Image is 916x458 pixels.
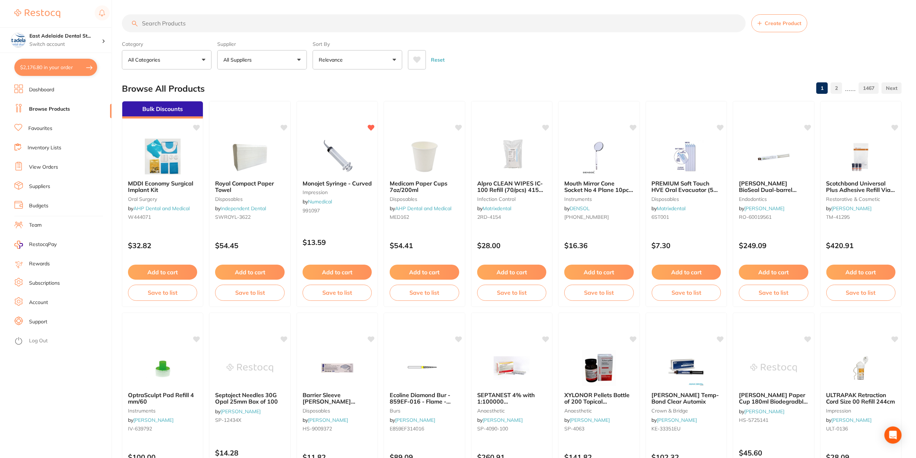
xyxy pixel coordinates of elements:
[657,205,686,212] a: Matrixdental
[564,425,584,432] span: SP-4063
[303,207,320,214] span: 991097
[477,180,546,193] b: Alpro CLEAN WIPES IC-100 Refill (70/pcs) 4154-1
[564,392,633,405] b: XYLONOR Pellets Bottle of 200 Topical Anaesthetic
[14,9,60,18] img: Restocq Logo
[570,205,590,212] a: DENSOL
[303,425,332,432] span: HS-9009372
[739,180,808,193] b: ROEKO GuttaFlow BioSeal Dual-barrel syringe 5 ml
[826,205,872,212] span: by
[314,139,361,174] img: Monojet Syringe - Curved
[303,391,364,418] span: Barrier Sleeve [PERSON_NAME] Airwater Syringe Pk of 500
[128,214,151,220] span: W444071
[215,285,284,300] button: Save to list
[133,205,190,212] a: AHP Dental and Medical
[739,205,784,212] span: by
[663,350,709,386] img: Kerr Temp-Bond Clear Automix
[401,350,448,386] img: Ecoline Diamond Bur - 859EF-016 - Flame - Extra Fine - High Speed, Friction Grip (FG), 50-Pack
[652,408,721,414] small: crown & bridge
[128,180,193,193] span: MDDI Economy Surgical Implant Kit
[483,205,511,212] a: Matrixdental
[564,180,633,200] span: Mouth Mirror Cone Socket No 4 Plane 10pcs (Buy 5, get 1 free)
[750,139,797,174] img: ROEKO GuttaFlow BioSeal Dual-barrel syringe 5 ml
[477,392,546,405] b: SEPTANEST 4% with 1:100000 adrenalin 2.2ml 2xBox 50 GOLD
[215,180,284,193] b: Royal Compact Paper Towel
[303,417,348,423] span: by
[564,417,610,423] span: by
[29,222,42,229] a: Team
[663,139,709,174] img: PREMIUM Soft Touch HVE Oral Evacuator (50) Vented Soft Blue Tip
[564,214,609,220] span: [PHONE_NUMBER]
[652,265,721,280] button: Add to cart
[390,425,424,432] span: E859EF314016
[133,417,174,423] a: [PERSON_NAME]
[739,392,808,405] b: Henry Schein Paper Cup 180ml Biodegradble x 1000
[826,285,896,300] button: Save to list
[390,196,459,202] small: disposables
[29,86,54,93] a: Dashboard
[390,214,409,220] span: MED162
[739,391,808,412] span: [PERSON_NAME] Paper Cup 180ml Biodegradble x 1000
[652,392,721,405] b: Kerr Temp-Bond Clear Automix
[564,265,633,280] button: Add to cart
[215,180,274,193] span: Royal Compact Paper Towel
[303,180,372,187] span: Monojet Syringe - Curved
[390,265,459,280] button: Add to cart
[570,417,610,423] a: [PERSON_NAME]
[826,425,848,432] span: ULT-0136
[564,180,633,193] b: Mouth Mirror Cone Socket No 4 Plane 10pcs (Buy 5, get 1 free)
[29,106,70,113] a: Browse Products
[303,265,372,280] button: Add to cart
[477,241,546,250] p: $28.00
[826,214,850,220] span: TM-41295
[29,202,48,209] a: Budgets
[652,180,720,200] span: PREMIUM Soft Touch HVE Oral Evacuator (50) Vented Soft Blue Tip
[29,280,60,287] a: Subscriptions
[739,265,808,280] button: Add to cart
[122,50,212,69] button: All Categories
[139,350,186,386] img: OptraSculpt Pad Refill 4 mm/60
[395,205,451,212] a: AHP Dental and Medical
[401,139,448,174] img: Medicom Paper Cups 7oz/200ml
[564,391,630,412] span: XYLONOR Pellets Bottle of 200 Topical Anaesthetic
[122,41,212,47] label: Category
[390,205,451,212] span: by
[564,285,633,300] button: Save to list
[11,33,25,47] img: East Adelaide Dental Studio
[477,285,546,300] button: Save to list
[29,318,47,326] a: Support
[477,425,508,432] span: SP-4090-100
[390,180,447,193] span: Medicom Paper Cups 7oz/200ml
[128,180,197,193] b: MDDI Economy Surgical Implant Kit
[652,391,719,405] span: [PERSON_NAME] Temp-Bond Clear Automix
[215,449,284,457] p: $14.28
[29,299,48,306] a: Account
[832,205,872,212] a: [PERSON_NAME]
[657,417,697,423] a: [PERSON_NAME]
[739,180,797,200] span: [PERSON_NAME] BioSeal Dual-barrel syringe 5 ml
[217,41,307,47] label: Supplier
[477,417,523,423] span: by
[837,350,884,386] img: ULTRAPAK Retraction Cord Size 00 Refill 244cm
[739,214,772,220] span: RO-60019561
[14,241,57,249] a: RestocqPay
[29,260,50,267] a: Rewards
[652,205,686,212] span: by
[429,50,447,69] button: Reset
[303,408,372,414] small: disposables
[128,241,197,250] p: $32.82
[845,84,856,92] p: ......
[314,350,361,386] img: Barrier Sleeve HENRY SCHEIN Airwater Syringe Pk of 500
[29,241,57,248] span: RestocqPay
[227,139,273,174] img: Royal Compact Paper Towel
[303,285,372,300] button: Save to list
[395,417,435,423] a: [PERSON_NAME]
[128,56,163,63] p: All Categories
[652,417,697,423] span: by
[564,241,633,250] p: $16.36
[14,336,109,347] button: Log Out
[576,139,622,174] img: Mouth Mirror Cone Socket No 4 Plane 10pcs (Buy 5, get 1 free)
[826,196,896,202] small: restorative & cosmetic
[477,196,546,202] small: infection control
[488,350,535,386] img: SEPTANEST 4% with 1:100000 adrenalin 2.2ml 2xBox 50 GOLD
[29,41,102,48] p: Switch account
